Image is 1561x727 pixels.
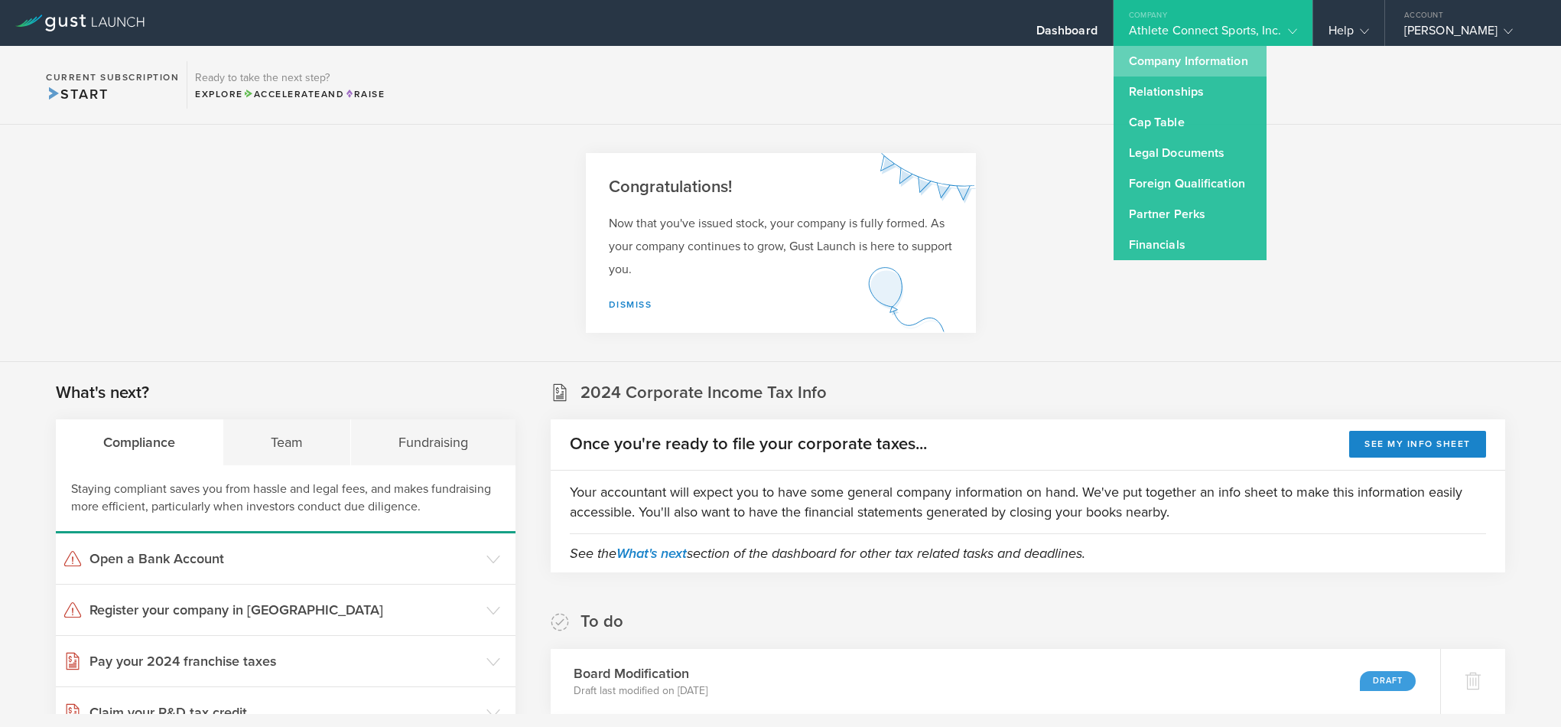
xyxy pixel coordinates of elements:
[574,683,707,699] p: Draft last modified on [DATE]
[1036,23,1098,46] div: Dashboard
[56,419,223,465] div: Compliance
[46,86,108,103] span: Start
[56,465,515,533] div: Staying compliant saves you from hassle and legal fees, and makes fundraising more efficient, par...
[89,600,479,620] h3: Register your company in [GEOGRAPHIC_DATA]
[1349,431,1486,458] button: See my info sheet
[580,611,623,633] h2: To do
[609,212,953,281] p: Now that you've issued stock, your company is fully formed. As your company continues to grow, Gu...
[570,433,927,455] h2: Once you're ready to file your corporate taxes...
[609,299,652,310] a: Dismiss
[1129,23,1297,46] div: Athlete Connect Sports, Inc.
[1404,23,1534,46] div: [PERSON_NAME]
[89,703,479,722] h3: Claim your R&D tax credit
[351,419,515,465] div: Fundraising
[570,545,1085,562] em: See the section of the dashboard for other tax related tasks and deadlines.
[223,419,351,465] div: Team
[551,649,1440,714] div: Board ModificationDraft last modified on [DATE]Draft
[89,549,479,569] h3: Open a Bank Account
[195,73,385,83] h3: Ready to take the next step?
[1328,23,1369,46] div: Help
[46,73,179,82] h2: Current Subscription
[616,545,687,562] a: What's next
[243,89,345,99] span: and
[187,61,392,109] div: Ready to take the next step?ExploreAccelerateandRaise
[580,382,827,404] h2: 2024 Corporate Income Tax Info
[609,176,953,198] h2: Congratulations!
[56,382,149,404] h2: What's next?
[574,663,707,683] h3: Board Modification
[1360,671,1416,691] div: Draft
[89,651,479,671] h3: Pay your 2024 franchise taxes
[344,89,385,99] span: Raise
[570,482,1486,522] p: Your accountant will expect you to have some general company information on hand. We've put toget...
[243,89,321,99] span: Accelerate
[195,87,385,101] div: Explore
